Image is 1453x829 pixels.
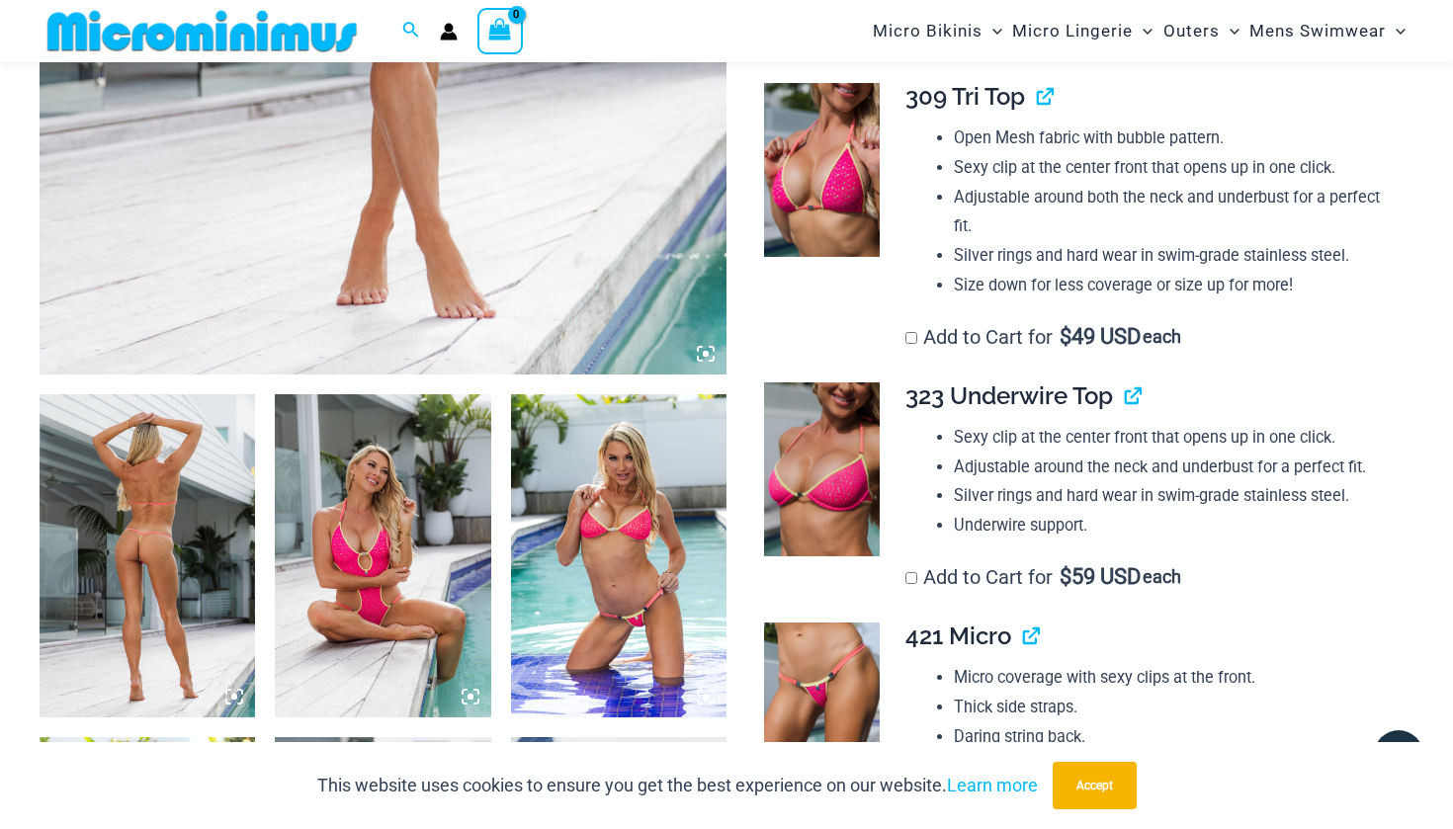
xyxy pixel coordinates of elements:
[947,775,1038,795] a: Learn more
[477,8,523,53] a: View Shopping Cart, empty
[440,23,458,41] a: Account icon link
[905,572,917,584] input: Add to Cart for$59 USD each
[954,423,1398,453] li: Sexy clip at the center front that opens up in one click.
[954,511,1398,540] li: Underwire support.
[1143,567,1181,587] span: each
[40,394,255,717] img: Bubble Mesh Highlight Pink 819 One Piece
[1143,327,1181,347] span: each
[954,241,1398,271] li: Silver rings and hard wear in swim-grade stainless steel.
[1163,6,1220,56] span: Outers
[764,382,880,556] img: Bubble Mesh Highlight Pink 323 Top
[873,6,983,56] span: Micro Bikinis
[1060,564,1071,589] span: $
[764,83,880,257] img: Bubble Mesh Highlight Pink 309 Top
[954,153,1398,183] li: Sexy clip at the center front that opens up in one click.
[954,663,1398,693] li: Micro coverage with sexy clips at the front.
[905,381,1113,410] span: 323 Underwire Top
[1007,6,1157,56] a: Micro LingerieMenu ToggleMenu Toggle
[865,3,1413,59] nav: Site Navigation
[511,394,726,717] img: Bubble Mesh Highlight Pink 323 Top 421 Micro
[1133,6,1153,56] span: Menu Toggle
[868,6,1007,56] a: Micro BikinisMenu ToggleMenu Toggle
[905,332,917,344] input: Add to Cart for$49 USD each
[1249,6,1386,56] span: Mens Swimwear
[905,622,1011,650] span: 421 Micro
[317,771,1038,800] p: This website uses cookies to ensure you get the best experience on our website.
[954,453,1398,482] li: Adjustable around the neck and underbust for a perfect fit.
[954,693,1398,722] li: Thick side straps.
[402,19,420,43] a: Search icon link
[954,183,1398,241] li: Adjustable around both the neck and underbust for a perfect fit.
[905,325,1181,349] label: Add to Cart for
[40,9,365,53] img: MM SHOP LOGO FLAT
[954,124,1398,153] li: Open Mesh fabric with bubble pattern.
[275,394,490,717] img: Bubble Mesh Highlight Pink 819 One Piece
[1053,762,1137,809] button: Accept
[1244,6,1410,56] a: Mens SwimwearMenu ToggleMenu Toggle
[954,481,1398,511] li: Silver rings and hard wear in swim-grade stainless steel.
[1158,6,1244,56] a: OutersMenu ToggleMenu Toggle
[1012,6,1133,56] span: Micro Lingerie
[954,722,1398,752] li: Daring string back.
[1220,6,1239,56] span: Menu Toggle
[1060,327,1141,347] span: 49 USD
[1060,324,1071,349] span: $
[1060,567,1141,587] span: 59 USD
[1386,6,1406,56] span: Menu Toggle
[983,6,1002,56] span: Menu Toggle
[954,271,1398,300] li: Size down for less coverage or size up for more!
[905,565,1181,589] label: Add to Cart for
[764,622,880,796] img: Bubble Mesh Highlight Pink 421 Micro
[905,82,1025,111] span: 309 Tri Top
